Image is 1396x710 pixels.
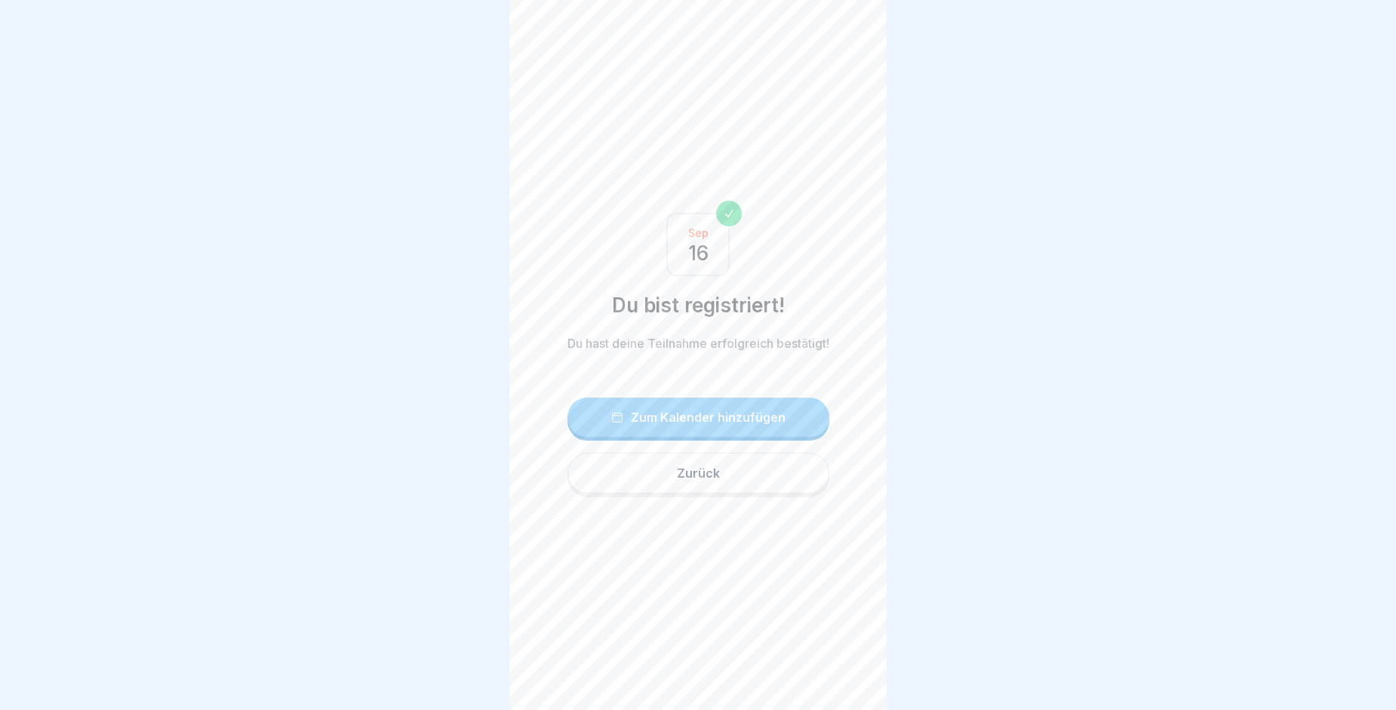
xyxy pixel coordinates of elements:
button: Zum Kalender hinzufügen [567,398,829,437]
p: Sep [688,226,709,241]
div: Zum Kalender hinzufügen [611,410,786,424]
p: 16 [688,243,709,264]
button: Zurück [567,453,829,493]
h1: Du bist registriert! [612,291,785,320]
p: Du hast deine Teilnahme erfolgreich bestätigt! [567,335,829,352]
div: Zurück [677,466,720,480]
